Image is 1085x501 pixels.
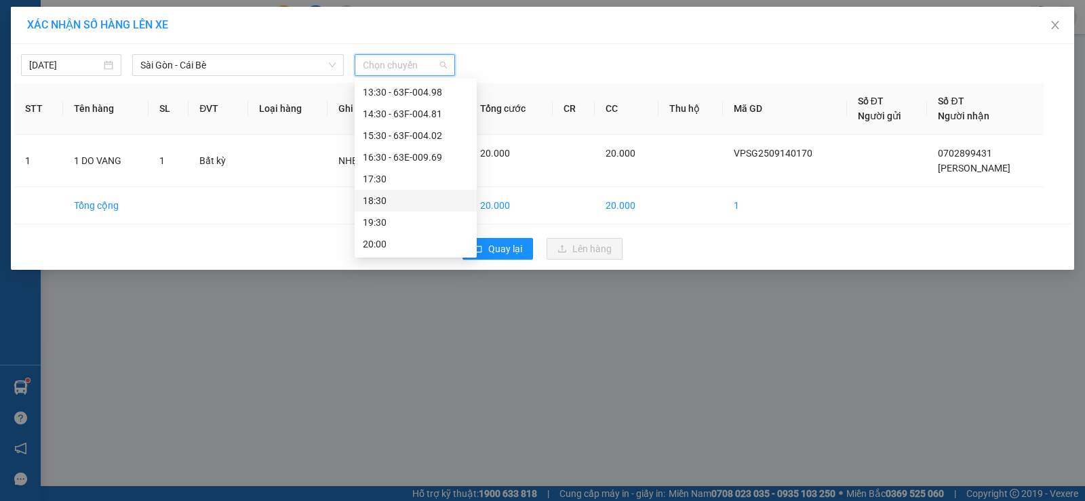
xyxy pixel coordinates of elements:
[363,150,469,165] div: 16:30 - 63E-009.69
[363,55,447,75] span: Chọn chuyến
[363,106,469,121] div: 14:30 - 63F-004.81
[29,58,101,73] input: 14/09/2025
[14,135,63,187] td: 1
[469,187,552,224] td: 20.000
[363,237,469,252] div: 20:00
[1036,7,1074,45] button: Close
[469,83,552,135] th: Tổng cước
[858,111,901,121] span: Người gửi
[140,55,336,75] span: Sài Gòn - Cái Bè
[734,148,812,159] span: VPSG2509140170
[723,187,847,224] td: 1
[473,244,483,255] span: rollback
[363,128,469,143] div: 15:30 - 63F-004.02
[363,85,469,100] div: 13:30 - 63F-004.98
[480,148,510,159] span: 20.000
[328,61,336,69] span: down
[488,241,522,256] span: Quay lại
[858,96,884,106] span: Số ĐT
[27,18,168,31] span: XÁC NHẬN SỐ HÀNG LÊN XE
[553,83,595,135] th: CR
[63,187,149,224] td: Tổng cộng
[248,83,328,135] th: Loại hàng
[189,135,248,187] td: Bất kỳ
[938,111,989,121] span: Người nhận
[658,83,723,135] th: Thu hộ
[338,155,375,166] span: NHẸ TAY
[547,238,623,260] button: uploadLên hàng
[363,215,469,230] div: 19:30
[189,83,248,135] th: ĐVT
[938,96,964,106] span: Số ĐT
[938,163,1010,174] span: [PERSON_NAME]
[1050,20,1061,31] span: close
[159,155,165,166] span: 1
[363,193,469,208] div: 18:30
[14,83,63,135] th: STT
[149,83,189,135] th: SL
[595,187,658,224] td: 20.000
[938,148,992,159] span: 0702899431
[363,172,469,186] div: 17:30
[462,238,533,260] button: rollbackQuay lại
[723,83,847,135] th: Mã GD
[606,148,635,159] span: 20.000
[595,83,658,135] th: CC
[328,83,399,135] th: Ghi chú
[63,83,149,135] th: Tên hàng
[63,135,149,187] td: 1 DO VANG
